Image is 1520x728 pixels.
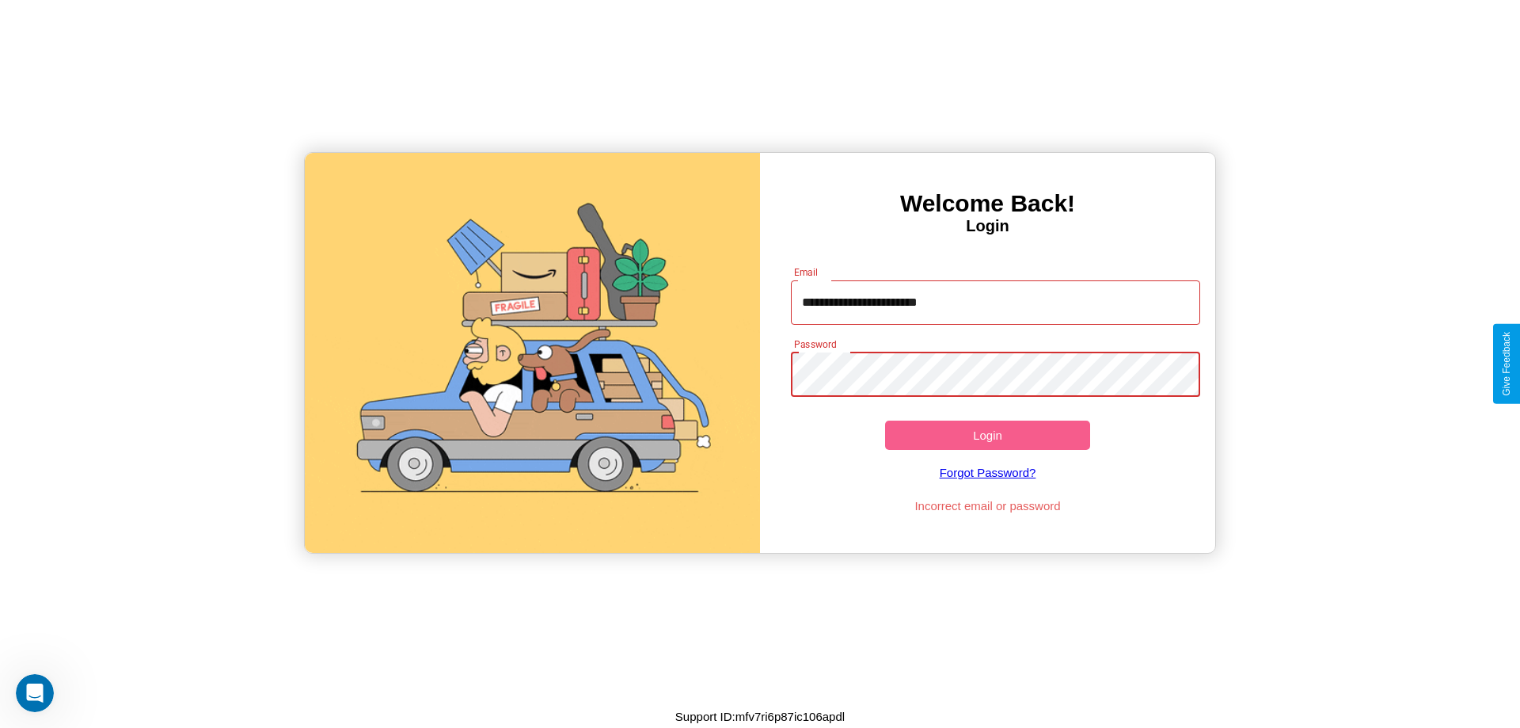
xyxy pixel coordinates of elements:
p: Support ID: mfv7ri6p87ic106apdl [675,706,845,727]
a: Forgot Password? [783,450,1193,495]
label: Email [794,265,819,279]
h3: Welcome Back! [760,190,1215,217]
img: gif [305,153,760,553]
button: Login [885,421,1090,450]
div: Give Feedback [1501,332,1512,396]
h4: Login [760,217,1215,235]
iframe: Intercom live chat [16,674,54,712]
p: Incorrect email or password [783,495,1193,516]
label: Password [794,337,836,351]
